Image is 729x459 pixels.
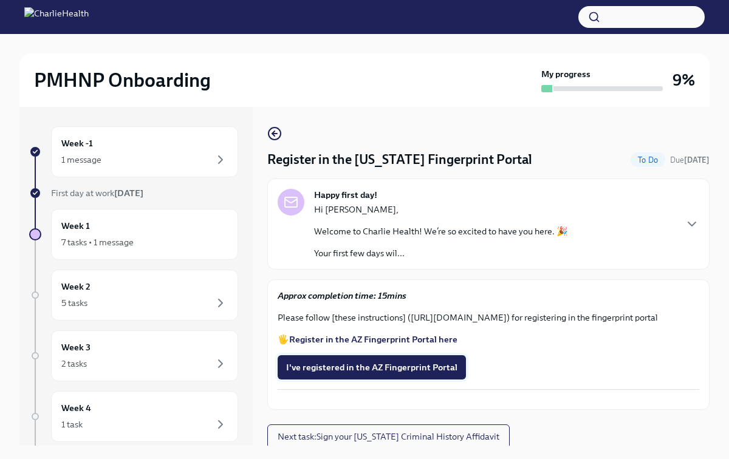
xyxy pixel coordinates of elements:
[673,69,695,91] h3: 9%
[29,391,238,442] a: Week 41 task
[278,311,699,324] p: Please follow [these instructions] ([URL][DOMAIN_NAME]) for registering in the fingerprint portal
[61,297,87,309] div: 5 tasks
[631,155,665,165] span: To Do
[61,137,93,150] h6: Week -1
[267,151,532,169] h4: Register in the [US_STATE] Fingerprint Portal
[61,154,101,166] div: 1 message
[314,225,568,237] p: Welcome to Charlie Health! We’re so excited to have you here. 🎉
[61,219,90,233] h6: Week 1
[289,334,457,345] a: Register in the AZ Fingerprint Portal here
[314,203,568,216] p: Hi [PERSON_NAME],
[29,187,238,199] a: First day at work[DATE]
[278,430,499,443] span: Next task : Sign your [US_STATE] Criminal History Affidavit
[278,333,699,345] p: 🖐️
[61,358,87,370] div: 2 tasks
[61,401,91,415] h6: Week 4
[684,155,710,165] strong: [DATE]
[278,355,466,379] button: I've registered in the AZ Fingerprint Portal
[29,330,238,381] a: Week 32 tasks
[670,154,710,166] span: September 19th, 2025 10:00
[61,280,91,293] h6: Week 2
[51,188,143,199] span: First day at work
[314,189,377,201] strong: Happy first day!
[541,68,590,80] strong: My progress
[24,7,89,27] img: CharlieHealth
[670,155,710,165] span: Due
[267,424,510,449] button: Next task:Sign your [US_STATE] Criminal History Affidavit
[61,418,83,430] div: 1 task
[29,270,238,321] a: Week 25 tasks
[314,247,568,259] p: Your first few days wil...
[61,341,91,354] h6: Week 3
[29,209,238,260] a: Week 17 tasks • 1 message
[114,188,143,199] strong: [DATE]
[61,236,134,248] div: 7 tasks • 1 message
[286,361,457,373] span: I've registered in the AZ Fingerprint Portal
[29,126,238,177] a: Week -11 message
[34,68,211,92] h2: PMHNP Onboarding
[278,290,406,301] strong: Approx completion time: 15mins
